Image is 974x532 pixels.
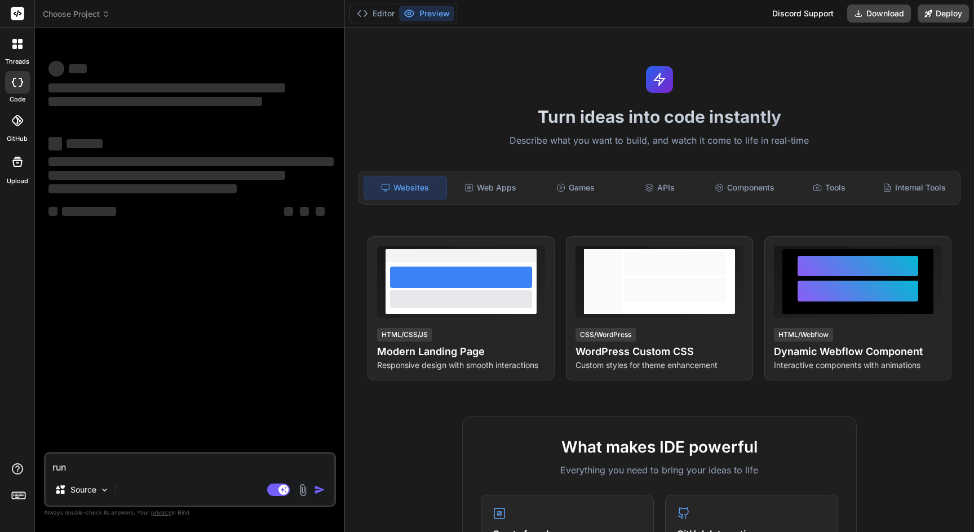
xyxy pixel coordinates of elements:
span: ‌ [300,207,309,216]
label: GitHub [7,134,28,144]
button: Deploy [918,5,969,23]
button: Download [847,5,911,23]
span: ‌ [48,171,285,180]
h4: WordPress Custom CSS [575,344,743,360]
span: ‌ [48,97,262,106]
p: Describe what you want to build, and watch it come to life in real-time [352,134,967,148]
div: Tools [788,176,870,200]
span: ‌ [316,207,325,216]
div: Internal Tools [873,176,955,200]
div: APIs [619,176,701,200]
div: Components [703,176,786,200]
img: attachment [296,484,309,496]
button: Preview [399,6,454,21]
div: Games [534,176,616,200]
textarea: run [46,454,334,474]
span: ‌ [48,207,57,216]
span: ‌ [48,61,64,77]
label: threads [5,57,29,66]
span: ‌ [48,184,237,193]
p: Everything you need to bring your ideas to life [481,463,838,477]
span: ‌ [62,207,116,216]
span: Choose Project [43,8,110,20]
span: ‌ [284,207,293,216]
label: Upload [7,176,28,186]
label: code [10,95,25,104]
img: Pick Models [100,485,109,495]
div: Web Apps [449,176,532,200]
button: Editor [352,6,399,21]
h2: What makes IDE powerful [481,435,838,459]
div: HTML/CSS/JS [377,328,432,342]
span: ‌ [48,137,62,150]
span: ‌ [48,157,334,166]
img: icon [314,484,325,495]
p: Interactive components with animations [774,360,942,371]
span: ‌ [67,139,103,148]
div: Discord Support [765,5,840,23]
p: Custom styles for theme enhancement [575,360,743,371]
span: ‌ [69,64,87,73]
div: Websites [364,176,447,200]
p: Source [70,484,96,495]
h1: Turn ideas into code instantly [352,107,967,127]
p: Responsive design with smooth interactions [377,360,545,371]
h4: Modern Landing Page [377,344,545,360]
div: CSS/WordPress [575,328,636,342]
span: privacy [151,509,171,516]
p: Always double-check its answers. Your in Bind [44,507,336,518]
div: HTML/Webflow [774,328,833,342]
h4: Dynamic Webflow Component [774,344,942,360]
span: ‌ [48,83,285,92]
